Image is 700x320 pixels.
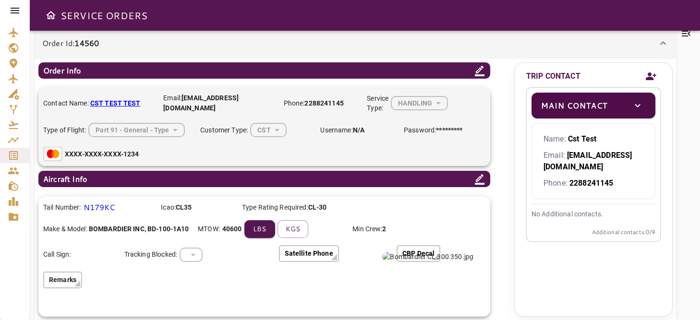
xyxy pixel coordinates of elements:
b: 2 [382,225,386,233]
p: Phone: [284,98,358,108]
button: Open drawer [41,6,60,25]
b: 14560 [74,37,99,48]
p: Name: [543,133,643,145]
b: N/A [353,126,364,134]
p: Password: [404,125,462,135]
h6: SERVICE ORDERS [60,8,147,23]
p: TRIP CONTACT [526,71,580,82]
b: 2288241145 [569,178,614,188]
div: Service Type: [367,94,441,113]
p: Aircraft Info [43,173,87,185]
p: Type Rating Required: [242,202,352,213]
p: Main Contact [541,100,607,111]
p: CBP Decal [402,249,434,259]
b: Cst Test [568,134,596,143]
b: CST TEST TEST [90,99,141,107]
div: Type of Flight: [43,123,191,137]
div: Tracking Blocked: [124,248,272,262]
b: 2288241145 [304,99,343,107]
div: MTOW: [198,220,345,238]
b: CL-30 [308,203,327,211]
div: HANDLING [391,90,447,116]
button: Add new contact [641,65,661,87]
p: Min Crew: [352,224,426,234]
p: Email: [163,93,274,113]
b: XXXX-XXXX-XXXX-1234 [65,150,139,158]
b: 40600 [222,224,242,234]
button: lbs [244,220,275,238]
p: No Additional contacts. [531,209,655,219]
b: [EMAIL_ADDRESS][DOMAIN_NAME] [163,94,239,112]
p: Email: [543,150,643,173]
p: Phone: [543,178,643,189]
div: HANDLING [89,117,184,142]
div: Main Contacttoggle [531,93,655,119]
p: N179KC [84,201,115,213]
p: Order Info [43,65,81,76]
img: Mastercard [43,147,62,161]
p: Make & Model: [43,224,191,234]
p: Call Sign: [43,249,117,260]
p: Remarks [49,275,76,285]
div: HANDLING [251,117,286,142]
b: CL35 [176,203,192,211]
p: Username: [320,125,394,135]
p: Satellite Phone [285,249,333,259]
div: Order Id:14560 [35,28,676,59]
img: Bombardier CL 300 350.jpg [382,252,473,261]
div: HANDLING [180,242,202,267]
button: kgs [278,220,308,238]
p: Icao: [161,202,235,213]
b: [EMAIL_ADDRESS][DOMAIN_NAME] [543,151,632,171]
b: BOMBARDIER INC , BD-100-1A10 [89,225,189,233]
p: Additional contacts: 0 /9 [531,228,655,237]
p: Tail Number: [43,202,81,213]
button: toggle [629,97,646,114]
div: Customer Type: [200,123,311,137]
p: Contact Name: [43,98,154,108]
p: Order Id: [42,37,99,49]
